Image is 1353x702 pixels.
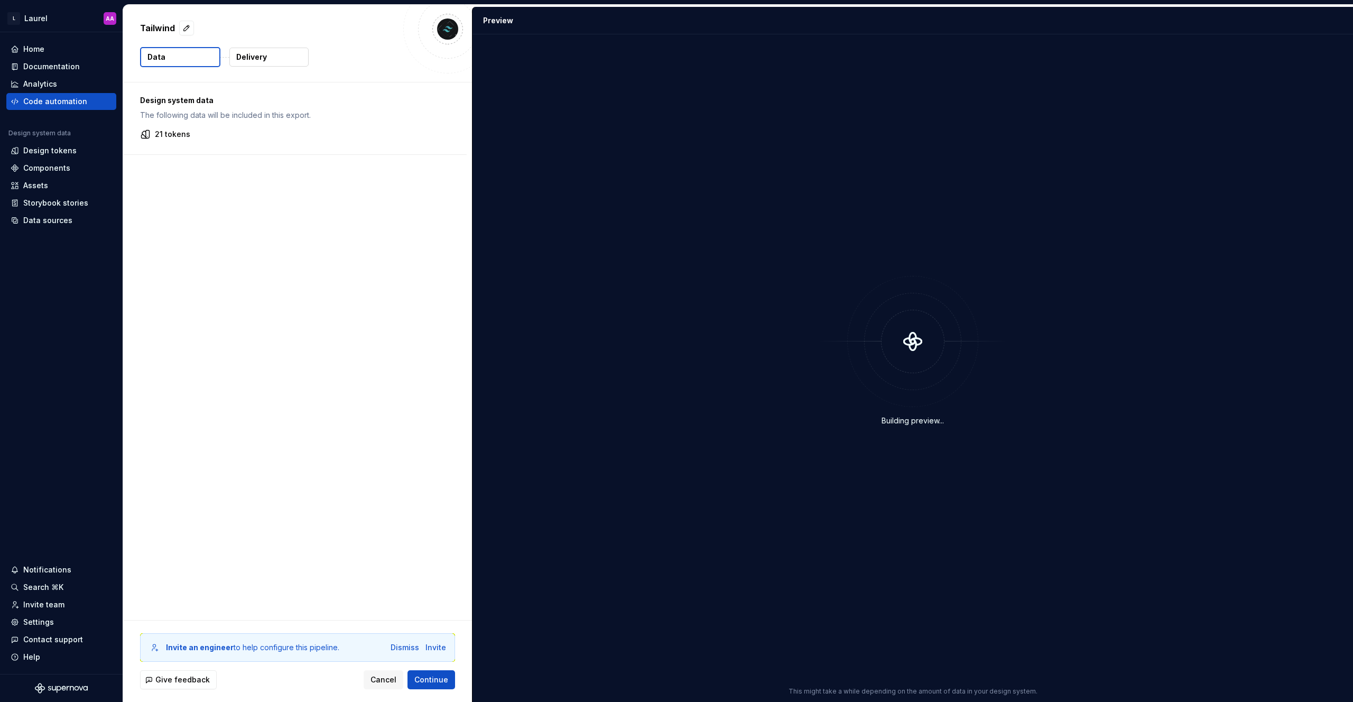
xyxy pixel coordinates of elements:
p: This might take a while depending on the amount of data in your design system. [789,687,1037,696]
div: Building preview... [882,415,944,426]
div: Documentation [23,61,80,72]
button: Data [140,47,220,67]
div: Settings [23,617,54,627]
button: Search ⌘K [6,579,116,596]
div: L [7,12,20,25]
button: Help [6,649,116,666]
button: Dismiss [391,642,419,653]
div: Home [23,44,44,54]
div: Help [23,652,40,662]
button: Contact support [6,631,116,648]
svg: Supernova Logo [35,683,88,694]
a: Data sources [6,212,116,229]
div: Search ⌘K [23,582,63,593]
div: Notifications [23,565,71,575]
a: Settings [6,614,116,631]
div: Invite team [23,599,64,610]
p: Tailwind [140,22,175,34]
div: Contact support [23,634,83,645]
p: The following data will be included in this export. [140,110,450,121]
div: Code automation [23,96,87,107]
div: to help configure this pipeline. [166,642,339,653]
div: Preview [483,15,513,26]
button: Cancel [364,670,403,689]
button: Delivery [229,48,309,67]
button: Continue [407,670,455,689]
div: Data sources [23,215,72,226]
span: Cancel [370,675,396,685]
a: Home [6,41,116,58]
a: Design tokens [6,142,116,159]
a: Documentation [6,58,116,75]
p: Data [147,52,165,62]
button: Invite [425,642,446,653]
div: Design tokens [23,145,77,156]
div: Storybook stories [23,198,88,208]
div: Laurel [24,13,48,24]
p: 21 tokens [155,129,190,140]
button: Give feedback [140,670,217,689]
p: Design system data [140,95,450,106]
a: Components [6,160,116,177]
span: Continue [414,675,448,685]
div: Assets [23,180,48,191]
a: Storybook stories [6,195,116,211]
button: Notifications [6,561,116,578]
b: Invite an engineer [166,643,234,652]
span: Give feedback [155,675,210,685]
a: Code automation [6,93,116,110]
a: Invite team [6,596,116,613]
a: Assets [6,177,116,194]
div: Components [23,163,70,173]
button: LLaurelAA [2,7,121,30]
div: Design system data [8,129,71,137]
div: Analytics [23,79,57,89]
div: AA [106,14,114,23]
a: Analytics [6,76,116,93]
p: Delivery [236,52,267,62]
